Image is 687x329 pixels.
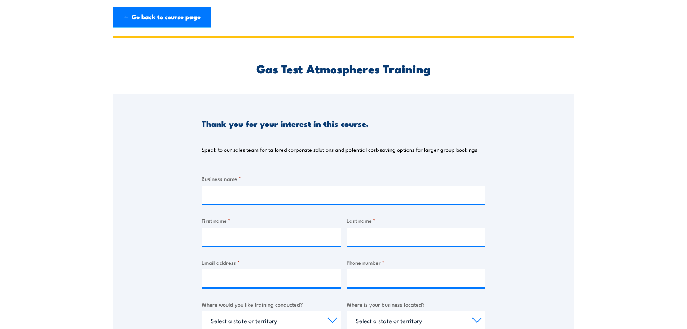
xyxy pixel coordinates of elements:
h2: Gas Test Atmospheres Training [202,63,485,73]
label: Business name [202,174,485,183]
p: Speak to our sales team for tailored corporate solutions and potential cost-saving options for la... [202,146,477,153]
label: Where would you like training conducted? [202,300,341,308]
label: Phone number [347,258,486,267]
label: Last name [347,216,486,225]
label: First name [202,216,341,225]
a: ← Go back to course page [113,7,211,28]
label: Email address [202,258,341,267]
label: Where is your business located? [347,300,486,308]
h3: Thank you for your interest in this course. [202,119,369,127]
